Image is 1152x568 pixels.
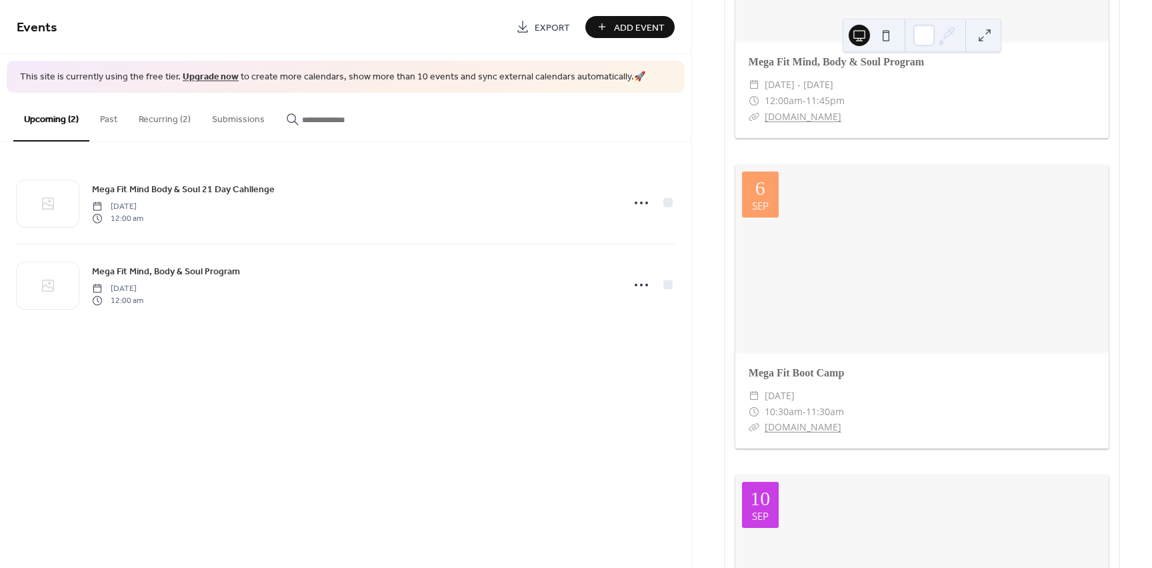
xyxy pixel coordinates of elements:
a: Mega Fit Mind Body & Soul 21 Day Cahllenge [92,182,275,197]
a: Mega Fit Boot Camp [749,367,845,378]
span: [DATE] [92,200,143,212]
div: Sep [752,201,769,211]
div: ​ [749,419,759,435]
span: [DATE] [92,282,143,294]
div: ​ [749,404,759,420]
div: ​ [749,388,759,404]
span: 12:00am [765,93,803,109]
div: ​ [749,109,759,125]
a: Mega Fit Mind, Body & Soul Program [92,264,240,279]
span: 11:30am [806,404,844,420]
span: - [803,404,806,420]
div: 10 [750,489,770,509]
span: [DATE] - [DATE] [765,77,833,93]
a: [DOMAIN_NAME] [765,420,841,433]
div: ​ [749,93,759,109]
a: Mega Fit Mind, Body & Soul Program [749,56,924,67]
span: Events [17,15,57,41]
a: Upgrade now [183,68,239,86]
button: Upcoming (2) [13,93,89,141]
span: [DATE] [765,388,795,404]
button: Add Event [585,16,675,38]
span: 12:00 am [92,213,143,225]
span: Mega Fit Mind Body & Soul 21 Day Cahllenge [92,182,275,196]
span: This site is currently using the free tier. to create more calendars, show more than 10 events an... [20,71,645,84]
span: Add Event [614,21,665,35]
span: - [803,93,806,109]
div: 6 [755,178,765,198]
span: 10:30am [765,404,803,420]
span: Export [535,21,570,35]
button: Submissions [201,93,275,140]
span: 11:45pm [806,93,845,109]
span: 12:00 am [92,295,143,307]
div: Sep [752,511,769,521]
span: Mega Fit Mind, Body & Soul Program [92,264,240,278]
button: Past [89,93,128,140]
a: [DOMAIN_NAME] [765,110,841,123]
button: Recurring (2) [128,93,201,140]
a: Export [506,16,580,38]
div: ​ [749,77,759,93]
